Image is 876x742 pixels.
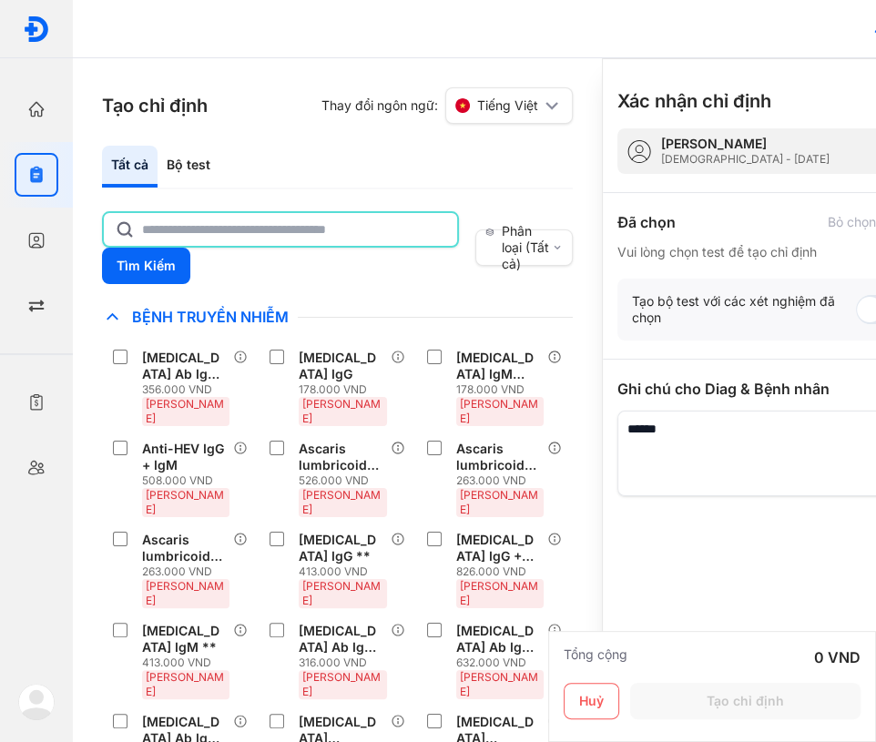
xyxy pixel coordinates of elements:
span: [PERSON_NAME] [460,579,538,607]
div: [MEDICAL_DATA] IgM ** [142,623,226,656]
span: [PERSON_NAME] [460,670,538,698]
div: [MEDICAL_DATA] Ab IgG + IgM ** [456,623,540,656]
div: Thay đổi ngôn ngữ: [321,87,573,124]
button: Tìm Kiếm [102,248,190,284]
div: 263.000 VND [456,473,547,488]
div: [PERSON_NAME] [661,136,830,152]
div: Bộ test [158,146,219,188]
div: [MEDICAL_DATA] Ab IgG + IgM [142,350,226,382]
div: [MEDICAL_DATA] IgG ** [299,532,382,564]
div: 0 VND [814,646,861,668]
div: 413.000 VND [142,656,233,670]
span: [PERSON_NAME] [146,488,224,516]
div: 263.000 VND [142,564,233,579]
img: logo [23,15,50,43]
div: [MEDICAL_DATA] IgG [299,350,382,382]
span: [PERSON_NAME] [302,488,381,516]
span: [PERSON_NAME] [146,579,224,607]
div: Đã chọn [617,211,676,233]
span: [PERSON_NAME] [302,397,381,425]
div: Ascaris lumbricoides IgM (Giun đũa) [142,532,226,564]
div: [MEDICAL_DATA] IgM (Giun tròn chuột) [456,350,540,382]
div: Phân loại (Tất cả) [485,223,552,272]
div: Tổng cộng [564,646,627,668]
button: Huỷ [564,683,619,719]
div: 826.000 VND [456,564,547,579]
div: 178.000 VND [299,382,390,397]
div: Tất cả [102,146,158,188]
div: Ascaris lumbricoides Ab IgG + IgM [299,441,382,473]
div: 526.000 VND [299,473,390,488]
span: [PERSON_NAME] [302,579,381,607]
div: 508.000 VND [142,473,233,488]
span: [PERSON_NAME] [146,397,224,425]
div: 356.000 VND [142,382,233,397]
div: Tạo bộ test với các xét nghiệm đã chọn [632,293,856,326]
div: 413.000 VND [299,564,390,579]
div: 316.000 VND [299,656,390,670]
span: Tiếng Việt [477,97,538,114]
h3: Tạo chỉ định [102,93,208,118]
div: [DEMOGRAPHIC_DATA] - [DATE] [661,152,830,167]
div: [MEDICAL_DATA] IgG + IgM ** [456,532,540,564]
span: [PERSON_NAME] [460,397,538,425]
h3: Xác nhận chỉ định [617,88,771,114]
span: Bệnh Truyền Nhiễm [123,308,298,326]
div: Anti-HEV IgG + IgM [142,441,226,473]
span: [PERSON_NAME] [302,670,381,698]
span: [PERSON_NAME] [146,670,224,698]
div: 632.000 VND [456,656,547,670]
div: Ascaris lumbricoides IgG (Giun đũa) [456,441,540,473]
button: Tạo chỉ định [630,683,861,719]
span: [PERSON_NAME] [460,488,538,516]
div: [MEDICAL_DATA] Ab IgG ** [299,623,382,656]
div: 178.000 VND [456,382,547,397]
img: logo [18,684,55,720]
